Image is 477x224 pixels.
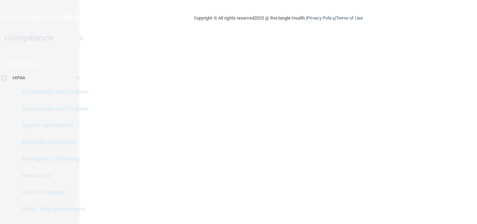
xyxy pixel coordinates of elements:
p: Resources [5,172,100,179]
p: Report an Incident [5,122,100,129]
div: Copyright © All rights reserved 2025 @ Rectangle Health | | [151,7,406,29]
p: HIPAA Checklist [5,189,100,196]
p: HIPAA Risk Assessment [5,206,100,213]
h4: Compliance [5,33,53,43]
a: Privacy Policy [307,15,335,21]
p: HIPAA [13,74,25,82]
a: Terms of Use [336,15,363,21]
p: Documents and Policies [5,105,100,112]
p: Learn More! [31,60,68,68]
p: Documents and Policies [5,88,100,95]
p: Emergency Planning [5,156,100,162]
p: HIPAA [9,60,27,68]
p: Business Associates [5,139,100,146]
